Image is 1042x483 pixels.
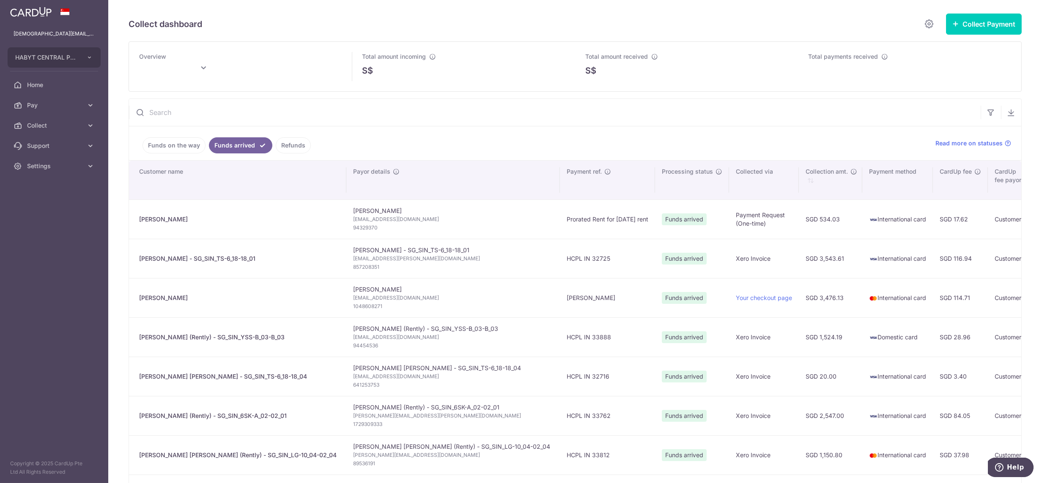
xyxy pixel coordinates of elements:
[988,239,1037,278] td: Customer
[353,294,553,302] span: [EMAIL_ADDRESS][DOMAIN_NAME]
[988,396,1037,435] td: Customer
[353,215,553,224] span: [EMAIL_ADDRESS][DOMAIN_NAME]
[585,64,596,77] span: S$
[139,333,340,341] div: [PERSON_NAME] (Rently) - SG_SIN_YSS-B_03-B_03
[353,341,553,350] span: 94454536
[862,278,933,317] td: International card
[346,317,560,357] td: [PERSON_NAME] (Rently) - SG_SIN_YSS-B_03-B_03
[862,199,933,239] td: International card
[139,412,340,420] div: [PERSON_NAME] (Rently) - SG_SIN_6SK-A_02-02_01
[560,278,655,317] td: [PERSON_NAME]
[353,333,553,341] span: [EMAIL_ADDRESS][DOMAIN_NAME]
[988,458,1034,479] iframe: Opens a widget where you can find more information
[139,294,340,302] div: [PERSON_NAME]
[353,224,553,232] span: 94329370
[209,137,272,153] a: Funds arrived
[869,294,877,303] img: mastercard-sm-87a3fd1e0bddd137fecb07648320f44c262e2538e7db6024463105ddbc961eb2.png
[988,435,1037,475] td: Customer
[862,317,933,357] td: Domestic card
[862,239,933,278] td: International card
[729,317,799,357] td: Xero Invoice
[799,435,862,475] td: SGD 1,150.80
[869,412,877,420] img: visa-sm-192604c4577d2d35970c8ed26b86981c2741ebd56154ab54ad91a526f0f24972.png
[869,255,877,263] img: visa-sm-192604c4577d2d35970c8ed26b86981c2741ebd56154ab54ad91a526f0f24972.png
[353,459,553,468] span: 89536191
[353,302,553,311] span: 1048608271
[799,278,862,317] td: SGD 3,476.13
[869,333,877,342] img: visa-sm-192604c4577d2d35970c8ed26b86981c2741ebd56154ab54ad91a526f0f24972.png
[19,6,36,14] span: Help
[799,396,862,435] td: SGD 2,547.00
[353,263,553,271] span: 857208351
[27,101,83,109] span: Pay
[799,199,862,239] td: SGD 534.03
[933,239,988,278] td: SGD 116.94
[933,396,988,435] td: SGD 84.05
[995,167,1021,184] span: CardUp fee payor
[662,331,707,343] span: Funds arrived
[662,371,707,382] span: Funds arrived
[809,53,878,60] span: Total payments received
[143,137,206,153] a: Funds on the way
[8,47,101,68] button: HABYT CENTRAL PTE. LTD.
[139,215,340,224] div: [PERSON_NAME]
[736,294,792,301] a: Your checkout page
[933,435,988,475] td: SGD 37.98
[933,317,988,357] td: SGD 28.96
[353,420,553,428] span: 1729309333
[353,381,553,389] span: 641253753
[729,239,799,278] td: Xero Invoice
[129,17,202,31] h5: Collect dashboard
[729,396,799,435] td: Xero Invoice
[129,161,346,199] th: Customer name
[139,451,340,459] div: [PERSON_NAME] [PERSON_NAME] (Rently) - SG_SIN_LG-10_04-02_04
[362,64,373,77] span: S$
[933,199,988,239] td: SGD 17.62
[560,435,655,475] td: HCPL IN 33812
[869,216,877,224] img: visa-sm-192604c4577d2d35970c8ed26b86981c2741ebd56154ab54ad91a526f0f24972.png
[560,357,655,396] td: HCPL IN 32716
[353,412,553,420] span: [PERSON_NAME][EMAIL_ADDRESS][PERSON_NAME][DOMAIN_NAME]
[869,373,877,381] img: visa-sm-192604c4577d2d35970c8ed26b86981c2741ebd56154ab54ad91a526f0f24972.png
[560,317,655,357] td: HCPL IN 33888
[27,81,83,89] span: Home
[560,239,655,278] td: HCPL IN 32725
[862,357,933,396] td: International card
[729,357,799,396] td: Xero Invoice
[346,396,560,435] td: [PERSON_NAME] (Rently) - SG_SIN_6SK-A_02-02_01
[862,435,933,475] td: International card
[940,167,972,176] span: CardUp fee
[869,451,877,460] img: mastercard-sm-87a3fd1e0bddd137fecb07648320f44c262e2538e7db6024463105ddbc961eb2.png
[662,167,713,176] span: Processing status
[988,161,1037,199] th: CardUpfee payor
[799,357,862,396] td: SGD 20.00
[799,239,862,278] td: SGD 3,543.61
[362,53,426,60] span: Total amount incoming
[560,396,655,435] td: HCPL IN 33762
[662,292,707,304] span: Funds arrived
[933,357,988,396] td: SGD 3.40
[946,14,1022,35] button: Collect Payment
[353,254,553,263] span: [EMAIL_ADDRESS][PERSON_NAME][DOMAIN_NAME]
[799,317,862,357] td: SGD 1,524.19
[585,53,648,60] span: Total amount received
[27,121,83,130] span: Collect
[139,254,340,263] div: [PERSON_NAME] - SG_SIN_TS-6_18-18_01
[729,199,799,239] td: Payment Request (One-time)
[346,435,560,475] td: [PERSON_NAME] [PERSON_NAME] (Rently) - SG_SIN_LG-10_04-02_04
[346,357,560,396] td: [PERSON_NAME] [PERSON_NAME] - SG_SIN_TS-6_18-18_04
[655,161,729,199] th: Processing status
[567,167,602,176] span: Payment ref.
[729,161,799,199] th: Collected via
[346,239,560,278] td: [PERSON_NAME] - SG_SIN_TS-6_18-18_01
[933,161,988,199] th: CardUp fee
[353,167,390,176] span: Payor details
[129,99,981,126] input: Search
[662,410,707,422] span: Funds arrived
[139,53,166,60] span: Overview
[662,449,707,461] span: Funds arrived
[799,161,862,199] th: Collection amt. : activate to sort column ascending
[662,253,707,265] span: Funds arrived
[353,372,553,381] span: [EMAIL_ADDRESS][DOMAIN_NAME]
[346,278,560,317] td: [PERSON_NAME]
